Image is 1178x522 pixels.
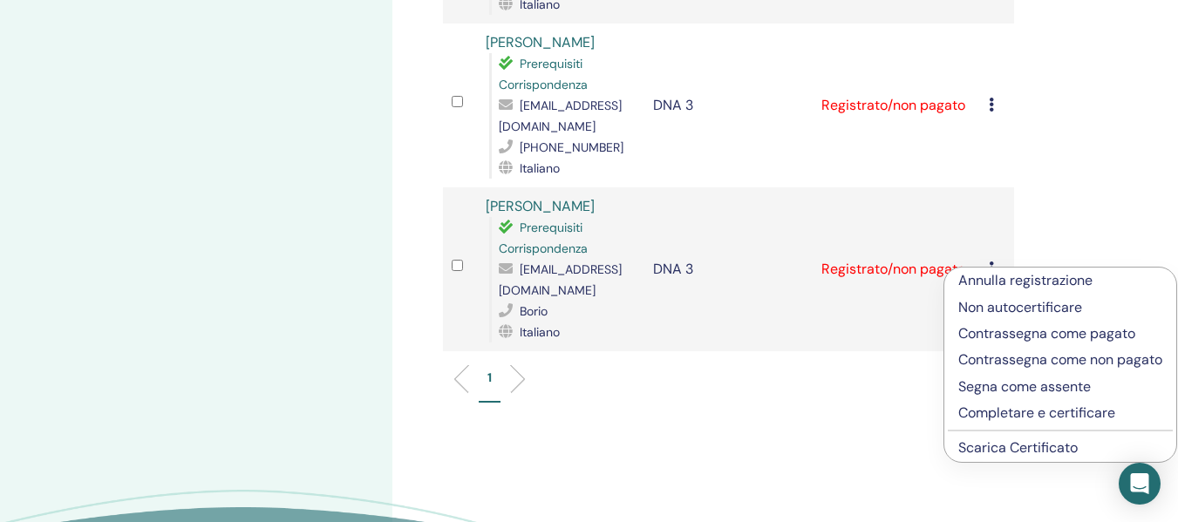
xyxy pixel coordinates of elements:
td: DNA 3 [644,24,813,187]
a: [PERSON_NAME] [486,33,595,51]
span: Borio [520,303,548,319]
span: Prerequisiti Corrispondenza [499,220,588,256]
td: DNA 3 [644,187,813,351]
p: Contrassegna come pagato [958,323,1162,344]
span: [EMAIL_ADDRESS][DOMAIN_NAME] [499,98,622,134]
p: Completare e certificare [958,403,1162,424]
span: Italiano [520,160,560,176]
span: [PHONE_NUMBER] [520,139,623,155]
span: [EMAIL_ADDRESS][DOMAIN_NAME] [499,261,622,298]
a: [PERSON_NAME] [486,197,595,215]
div: Open Intercom Messenger [1119,463,1161,505]
p: Non autocertificare [958,297,1162,318]
a: Scarica Certificato [958,438,1078,457]
p: 1 [487,369,492,387]
p: Segna come assente [958,376,1162,397]
p: Contrassegna come non pagato [958,349,1162,370]
span: Prerequisiti Corrispondenza [499,56,588,92]
span: Italiano [520,324,560,340]
p: Annulla registrazione [958,270,1162,291]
